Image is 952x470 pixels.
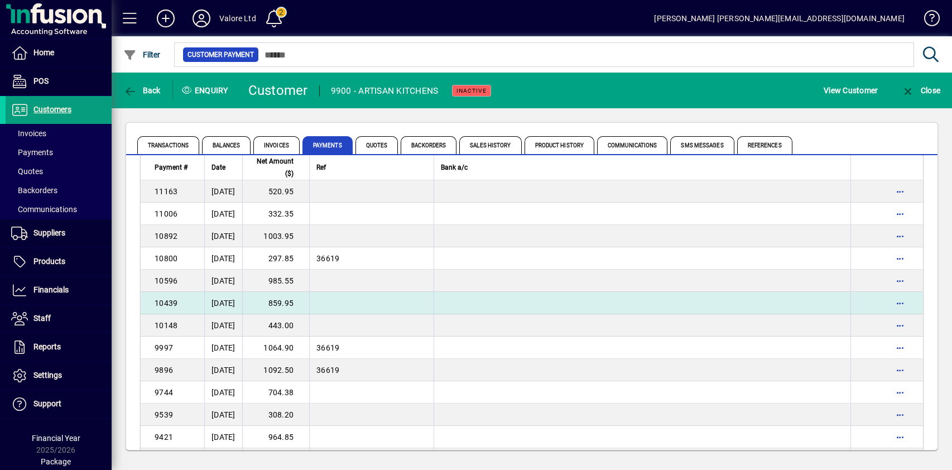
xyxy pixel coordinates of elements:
[204,225,242,247] td: [DATE]
[155,161,198,174] div: Payment #
[204,292,242,314] td: [DATE]
[204,247,242,270] td: [DATE]
[6,362,112,390] a: Settings
[316,161,326,174] span: Ref
[33,105,71,114] span: Customers
[242,270,309,292] td: 985.55
[6,333,112,361] a: Reports
[155,388,173,397] span: 9744
[242,247,309,270] td: 297.85
[123,86,161,95] span: Back
[891,250,909,267] button: More options
[891,183,909,200] button: More options
[211,161,235,174] div: Date
[6,200,112,219] a: Communications
[6,124,112,143] a: Invoices
[891,272,909,290] button: More options
[654,9,905,27] div: [PERSON_NAME] [PERSON_NAME][EMAIL_ADDRESS][DOMAIN_NAME]
[525,136,595,154] span: Product History
[204,203,242,225] td: [DATE]
[32,434,80,443] span: Financial Year
[891,383,909,401] button: More options
[242,337,309,359] td: 1064.90
[155,161,187,174] span: Payment #
[155,232,177,241] span: 10892
[33,371,62,380] span: Settings
[6,68,112,95] a: POS
[155,254,177,263] span: 10800
[204,404,242,426] td: [DATE]
[6,181,112,200] a: Backorders
[148,8,184,28] button: Add
[155,433,173,442] span: 9421
[242,314,309,337] td: 443.00
[242,292,309,314] td: 859.95
[41,457,71,466] span: Package
[242,203,309,225] td: 332.35
[6,276,112,304] a: Financials
[316,366,339,375] span: 36619
[33,228,65,237] span: Suppliers
[891,339,909,357] button: More options
[242,359,309,381] td: 1092.50
[6,305,112,333] a: Staff
[355,136,398,154] span: Quotes
[6,219,112,247] a: Suppliers
[155,187,177,196] span: 11163
[316,343,339,352] span: 36619
[202,136,251,154] span: Balances
[204,426,242,448] td: [DATE]
[242,381,309,404] td: 704.38
[331,82,439,100] div: 9900 - ARTISAN KITCHENS
[242,225,309,247] td: 1003.95
[6,39,112,67] a: Home
[898,80,943,100] button: Close
[155,343,173,352] span: 9997
[456,87,487,94] span: Inactive
[33,257,65,266] span: Products
[121,45,164,65] button: Filter
[187,49,254,60] span: Customer Payment
[253,136,300,154] span: Invoices
[121,80,164,100] button: Back
[204,180,242,203] td: [DATE]
[155,410,173,419] span: 9539
[242,404,309,426] td: 308.20
[737,136,792,154] span: References
[6,248,112,276] a: Products
[401,136,456,154] span: Backorders
[248,81,308,99] div: Customer
[6,390,112,418] a: Support
[11,129,46,138] span: Invoices
[242,426,309,448] td: 964.85
[891,428,909,446] button: More options
[249,155,294,180] span: Net Amount ($)
[204,337,242,359] td: [DATE]
[824,81,878,99] span: View Customer
[211,161,225,174] span: Date
[11,167,43,176] span: Quotes
[891,227,909,245] button: More options
[670,136,734,154] span: SMS Messages
[821,80,881,100] button: View Customer
[137,136,199,154] span: Transactions
[204,314,242,337] td: [DATE]
[891,294,909,312] button: More options
[184,8,219,28] button: Profile
[219,9,256,27] div: Valore Ltd
[204,359,242,381] td: [DATE]
[11,148,53,157] span: Payments
[459,136,521,154] span: Sales History
[890,80,952,100] app-page-header-button: Close enquiry
[891,406,909,424] button: More options
[249,155,304,180] div: Net Amount ($)
[891,205,909,223] button: More options
[33,342,61,351] span: Reports
[242,180,309,203] td: 520.95
[891,361,909,379] button: More options
[155,366,173,375] span: 9896
[155,321,177,330] span: 10148
[441,161,844,174] div: Bank a/c
[155,209,177,218] span: 11006
[33,76,49,85] span: POS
